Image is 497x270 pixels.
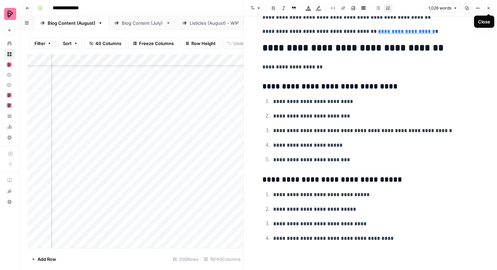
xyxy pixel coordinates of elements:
[122,20,163,26] div: Blog Content (July)
[7,103,11,108] img: mhz6d65ffplwgtj76gcfkrq5icux
[4,132,15,143] a: Settings
[139,40,174,47] span: Freeze Columns
[170,254,201,265] div: 200 Rows
[34,16,109,30] a: Blog Content (August)
[191,40,216,47] span: Row Height
[478,18,490,25] div: Close
[85,38,126,49] button: 40 Columns
[4,175,15,186] a: AirOps Academy
[4,38,15,49] a: Home
[95,40,121,47] span: 40 Columns
[4,186,15,196] div: What's new?
[425,4,460,13] button: 1,026 words
[4,186,15,196] button: What's new?
[4,8,16,20] img: Preply Logo
[38,256,56,263] span: Add Row
[7,93,11,98] img: mhz6d65ffplwgtj76gcfkrq5icux
[27,254,60,265] button: Add Row
[428,5,451,11] span: 1,026 words
[30,38,56,49] button: Filter
[4,5,15,22] button: Workspace: Preply
[48,20,95,26] div: Blog Content (August)
[181,38,220,49] button: Row Height
[201,254,243,265] div: 19/40 Columns
[34,40,45,47] span: Filter
[176,16,252,30] a: Listicles (August) - WIP
[4,121,15,132] a: Usage
[190,20,239,26] div: Listicles (August) - WIP
[128,38,178,49] button: Freeze Columns
[58,38,82,49] button: Sort
[109,16,176,30] a: Blog Content (July)
[4,196,15,207] button: Help + Support
[233,40,245,47] span: Undo
[7,62,11,67] img: mhz6d65ffplwgtj76gcfkrq5icux
[4,49,15,60] a: Browse
[223,38,249,49] button: Undo
[4,110,15,121] a: Your Data
[63,40,72,47] span: Sort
